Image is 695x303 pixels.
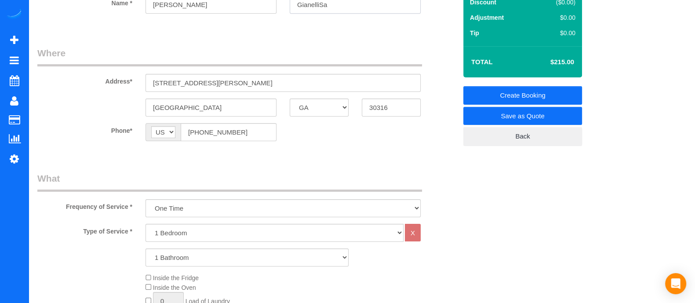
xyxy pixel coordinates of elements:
label: Adjustment [470,13,504,22]
label: Type of Service * [31,224,139,236]
h4: $215.00 [524,58,574,66]
img: Automaid Logo [5,9,23,21]
span: Inside the Fridge [153,274,199,281]
div: $0.00 [535,13,575,22]
strong: Total [471,58,493,66]
legend: Where [37,47,422,66]
a: Back [463,127,582,146]
a: Save as Quote [463,107,582,125]
label: Address* [31,74,139,86]
a: Create Booking [463,86,582,105]
label: Frequency of Service * [31,199,139,211]
input: Phone* [181,123,277,141]
div: $0.00 [535,29,575,37]
label: Phone* [31,123,139,135]
input: Zip Code* [362,99,421,117]
legend: What [37,172,422,192]
label: Tip [470,29,479,37]
input: City* [146,99,277,117]
div: Open Intercom Messenger [665,273,686,294]
span: Inside the Oven [153,284,196,291]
